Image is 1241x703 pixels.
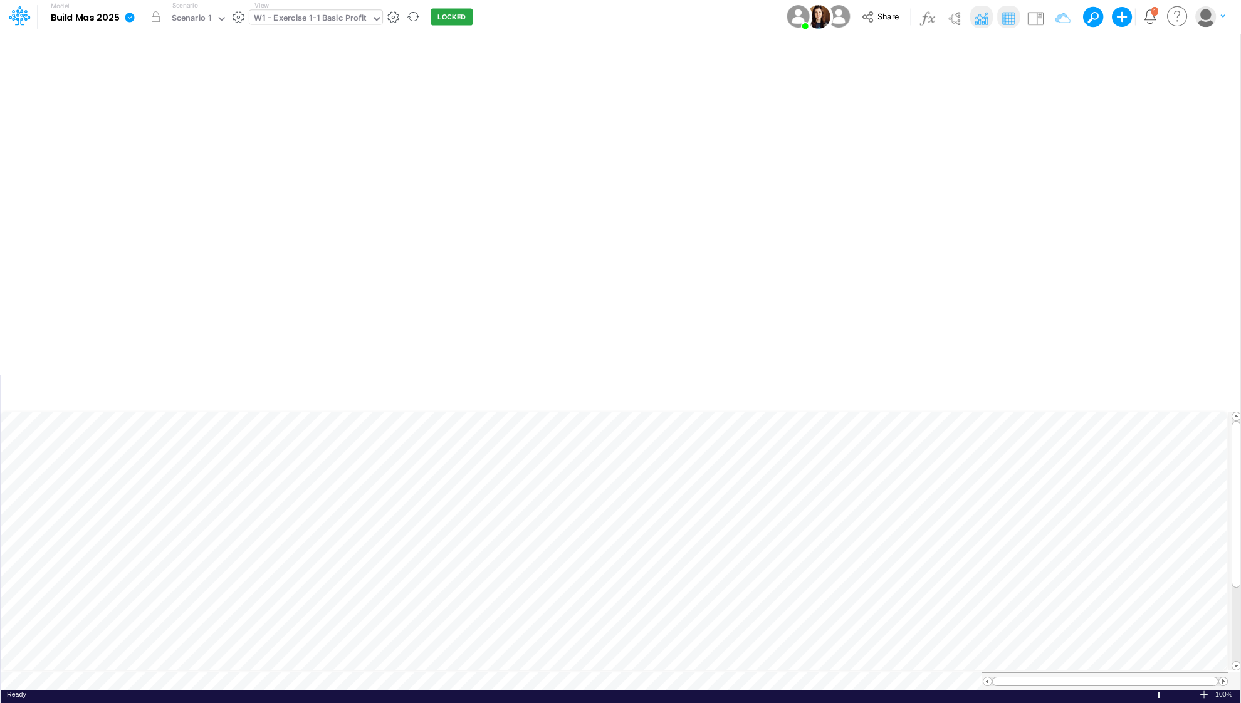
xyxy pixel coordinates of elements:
div: Zoom [1121,690,1199,699]
img: User Image Icon [824,3,852,31]
button: Share [856,8,908,27]
span: 100% [1215,690,1234,699]
img: User Image Icon [807,5,830,29]
span: Ready [7,690,26,698]
input: Type a title here [11,380,968,406]
div: In Ready mode [7,690,26,699]
div: Zoom [1158,692,1160,698]
a: Notifications [1143,9,1158,24]
button: LOCKED [431,9,473,26]
img: User Image Icon [784,3,812,31]
label: Scenario [172,1,198,10]
input: Type a title here [11,39,1106,65]
span: Share [877,11,899,21]
b: Build Mas 2025 [51,13,120,24]
div: Zoom level [1215,690,1234,699]
div: W1 - Exercise 1-1 Basic Profit [254,12,367,26]
div: Scenario 1 [172,12,212,26]
div: Zoom Out [1109,690,1119,700]
label: View [254,1,269,10]
label: Model [51,3,70,10]
div: Zoom In [1199,690,1209,699]
div: 1 unread items [1153,8,1156,14]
